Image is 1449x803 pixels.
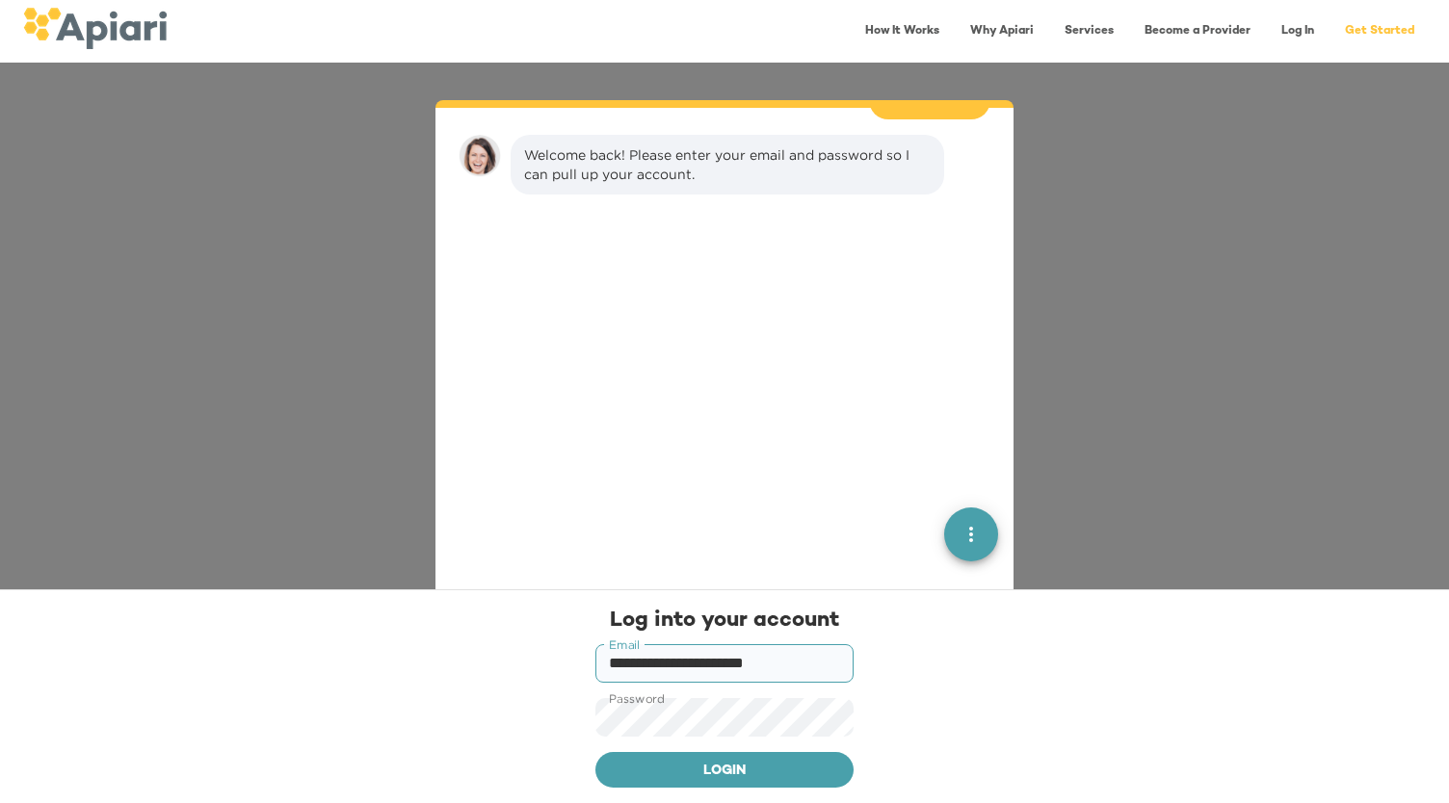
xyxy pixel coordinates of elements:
[1053,12,1125,51] a: Services
[595,606,854,635] div: Log into your account
[459,135,501,177] img: amy.37686e0395c82528988e.png
[1333,12,1426,51] a: Get Started
[595,752,854,789] button: Login
[524,145,931,184] div: Welcome back! Please enter your email and password so I can pull up your account.
[23,8,167,49] img: logo
[959,12,1045,51] a: Why Apiari
[1270,12,1326,51] a: Log In
[854,12,951,51] a: How It Works
[1133,12,1262,51] a: Become a Provider
[944,508,998,562] button: quick menu
[611,760,838,784] span: Login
